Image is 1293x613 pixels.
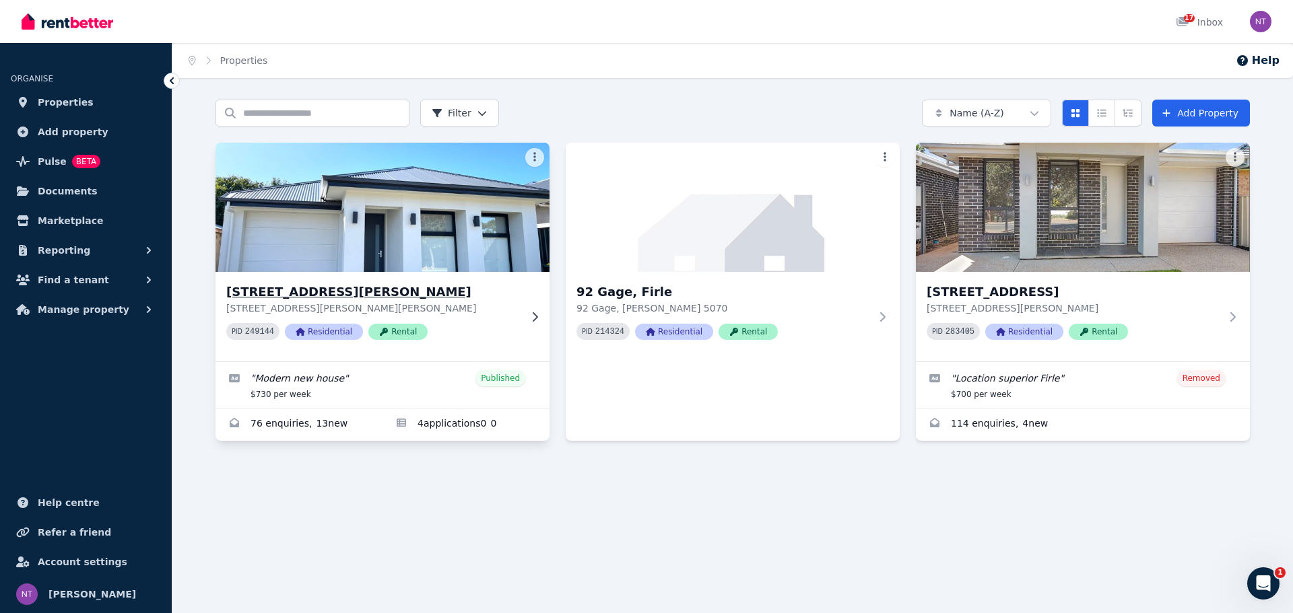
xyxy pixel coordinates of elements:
a: Properties [11,89,161,116]
a: Add property [11,118,161,145]
button: More options [1226,148,1245,167]
code: 249144 [245,327,274,336]
span: Account settings [38,554,127,570]
span: Rental [368,324,428,340]
span: Manage property [38,301,129,318]
a: 92 Gage, Firle92 Gage, Firle92 Gage, [PERSON_NAME] 5070PID 214324ResidentialRental [566,143,900,361]
span: Pulse [38,153,67,170]
span: Properties [38,94,94,110]
div: Inbox [1176,15,1223,29]
a: Enquiries for 26B Scott Street, Firle [215,408,383,441]
span: Rental [1069,324,1128,340]
span: ORGANISE [11,74,53,83]
span: Name (A-Z) [950,106,1004,120]
a: 102A Gage Street, Firle[STREET_ADDRESS][STREET_ADDRESS][PERSON_NAME]PID 283405ResidentialRental [916,143,1250,361]
button: Name (A-Z) [922,100,1051,127]
span: 17 [1184,14,1195,22]
span: Reporting [38,242,90,258]
h3: 92 Gage, Firle [576,283,870,301]
a: Applications for 26B Scott Street, Firle [383,408,550,441]
small: PID [582,328,593,335]
span: Find a tenant [38,272,109,288]
iframe: Intercom live chat [1247,567,1280,600]
button: More options [875,148,894,167]
a: Refer a friend [11,519,161,546]
p: [STREET_ADDRESS][PERSON_NAME] [927,301,1220,315]
span: Rental [719,324,778,340]
span: Filter [432,106,471,120]
span: [PERSON_NAME] [48,586,136,602]
button: Card view [1062,100,1089,127]
button: Help [1236,52,1280,69]
a: Marketplace [11,207,161,234]
a: Help centre [11,489,161,516]
a: Account settings [11,548,161,575]
a: 26B Scott Street, Firle[STREET_ADDRESS][PERSON_NAME][STREET_ADDRESS][PERSON_NAME][PERSON_NAME]PID... [215,143,550,361]
span: Residential [635,324,713,340]
a: Add Property [1152,100,1250,127]
img: 26B Scott Street, Firle [207,139,558,275]
code: 283405 [946,327,974,336]
h3: [STREET_ADDRESS][PERSON_NAME] [226,283,520,301]
button: Find a tenant [11,266,161,293]
p: 92 Gage, [PERSON_NAME] 5070 [576,301,870,315]
img: RentBetter [22,11,113,32]
a: Enquiries for 102A Gage Street, Firle [916,408,1250,441]
span: Residential [285,324,363,340]
a: PulseBETA [11,148,161,175]
span: BETA [72,155,100,168]
span: Documents [38,183,98,199]
nav: Breadcrumb [172,43,284,78]
span: Marketplace [38,213,103,229]
img: 102A Gage Street, Firle [916,143,1250,272]
div: View options [1062,100,1141,127]
button: Filter [420,100,499,127]
small: PID [232,328,242,335]
button: Expanded list view [1115,100,1141,127]
img: 92 Gage, Firle [566,143,900,272]
h3: [STREET_ADDRESS] [927,283,1220,301]
span: 1 [1275,567,1286,578]
span: Add property [38,124,108,140]
button: Manage property [11,296,161,323]
img: nicholas tsatsos [1250,11,1271,32]
span: Refer a friend [38,524,111,540]
small: PID [932,328,943,335]
span: Residential [985,324,1063,340]
code: 214324 [595,327,624,336]
span: Help centre [38,495,100,511]
a: Edit listing: Modern new house [215,362,550,408]
a: Documents [11,178,161,205]
p: [STREET_ADDRESS][PERSON_NAME][PERSON_NAME] [226,301,520,315]
a: Edit listing: Location superior Firle [916,362,1250,408]
a: Properties [220,55,268,66]
button: More options [525,148,544,167]
img: nicholas tsatsos [16,583,38,605]
button: Compact list view [1088,100,1115,127]
button: Reporting [11,237,161,264]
